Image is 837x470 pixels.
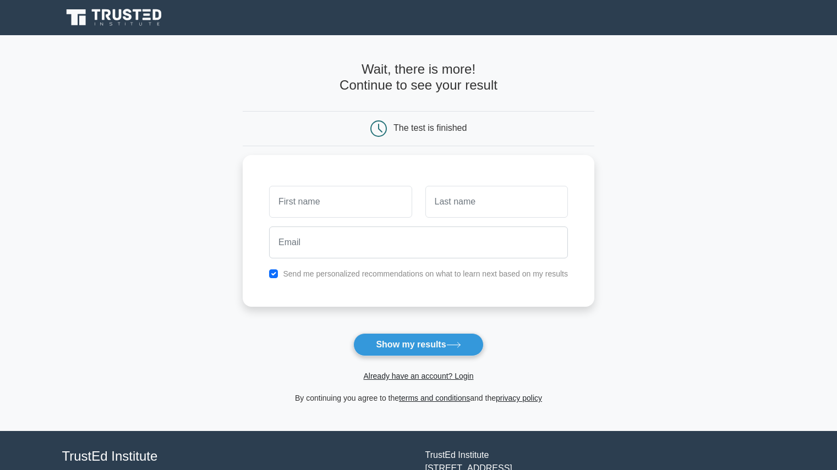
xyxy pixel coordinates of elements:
a: Already have an account? Login [363,372,473,380]
label: Send me personalized recommendations on what to learn next based on my results [283,269,568,278]
input: Last name [425,186,568,218]
input: First name [269,186,412,218]
h4: TrustEd Institute [62,449,412,465]
input: Email [269,226,568,258]
a: privacy policy [496,394,542,402]
div: The test is finished [393,123,467,132]
h4: Wait, there is more! Continue to see your result [243,62,594,93]
a: terms and conditions [399,394,470,402]
button: Show my results [353,333,483,356]
div: By continuing you agree to the and the [236,391,601,405]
